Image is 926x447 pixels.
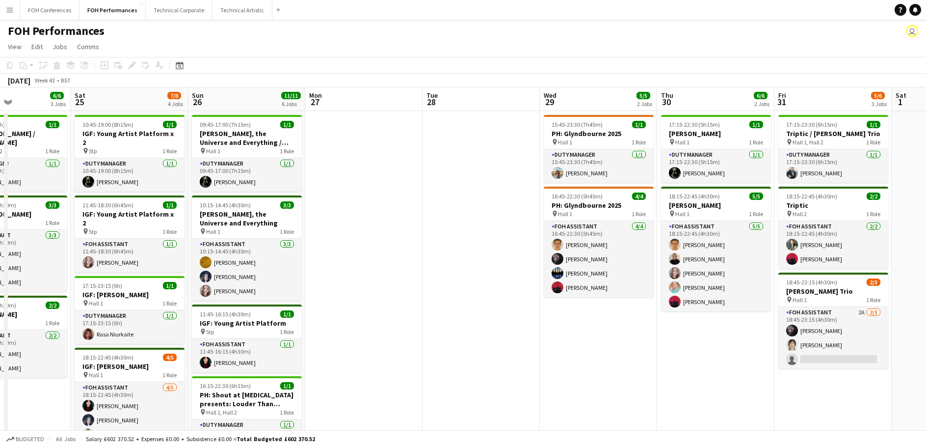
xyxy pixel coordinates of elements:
app-user-avatar: Visitor Services [906,25,918,37]
span: Week 43 [32,77,57,84]
div: Salary £602 370.52 + Expenses £0.00 + Subsistence £0.00 = [86,435,315,443]
div: [DATE] [8,76,30,85]
button: Budgeted [5,434,46,445]
span: View [8,42,22,51]
button: FOH Conferences [20,0,79,20]
span: Budgeted [16,436,44,443]
span: Jobs [53,42,67,51]
a: Edit [27,40,47,53]
a: View [4,40,26,53]
button: FOH Performances [79,0,146,20]
div: BST [61,77,71,84]
a: Jobs [49,40,71,53]
span: All jobs [54,435,78,443]
span: Comms [77,42,99,51]
button: Technical Corporate [146,0,212,20]
span: Edit [31,42,43,51]
a: Comms [73,40,103,53]
span: Total Budgeted £602 370.52 [237,435,315,443]
button: Technical Artistic [212,0,272,20]
h1: FOH Performances [8,24,105,38]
